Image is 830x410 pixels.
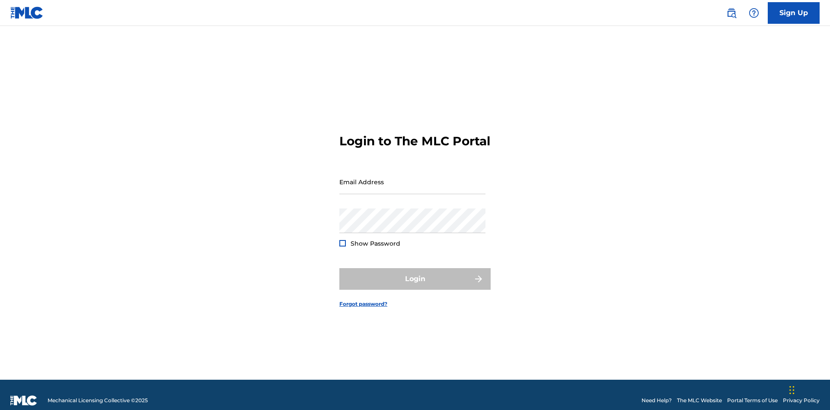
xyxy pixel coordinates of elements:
[749,8,759,18] img: help
[339,300,387,308] a: Forgot password?
[642,397,672,404] a: Need Help?
[726,8,737,18] img: search
[48,397,148,404] span: Mechanical Licensing Collective © 2025
[768,2,820,24] a: Sign Up
[677,397,722,404] a: The MLC Website
[745,4,763,22] div: Help
[10,395,37,406] img: logo
[339,134,490,149] h3: Login to The MLC Portal
[787,368,830,410] iframe: Chat Widget
[783,397,820,404] a: Privacy Policy
[10,6,44,19] img: MLC Logo
[727,397,778,404] a: Portal Terms of Use
[351,240,400,247] span: Show Password
[723,4,740,22] a: Public Search
[789,377,795,403] div: Drag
